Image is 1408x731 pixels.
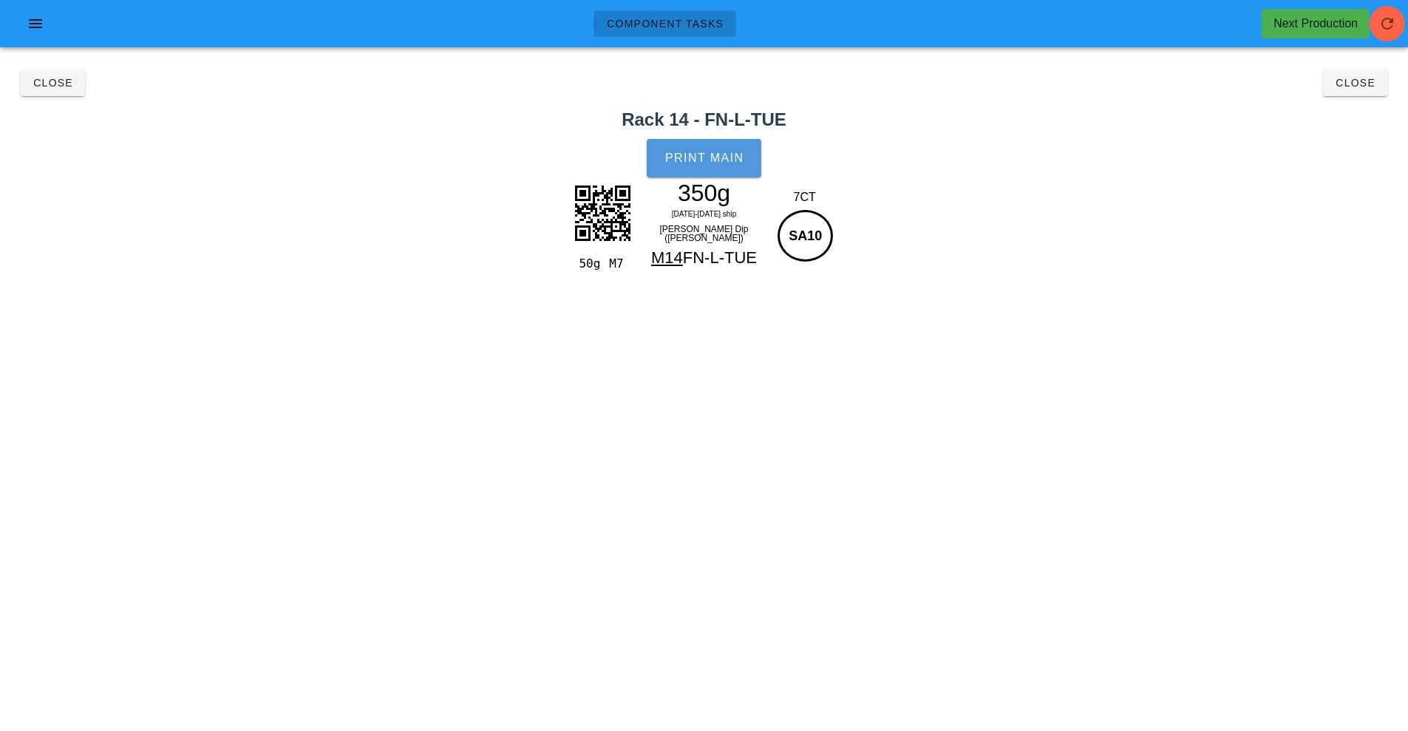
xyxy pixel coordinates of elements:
span: FN-L-TUE [683,248,757,267]
div: 7CT [774,188,835,206]
div: Next Production [1273,15,1358,33]
div: SA10 [778,210,833,262]
button: Print Main [647,139,761,177]
div: 50g [573,254,603,273]
span: M14 [651,248,683,267]
div: 350g [640,182,769,204]
span: Print Main [664,152,744,165]
h2: Rack 14 - FN-L-TUE [9,106,1399,133]
img: Nt52JoIIOBpFo88OkMga92OGoEE3v13Gu7GBrIa7asYqv6pM8Q9YHqfcAZAloB0l3c1dWQ6CSQgQzIRA3Y0gwhGyX1ngAnLTB... [565,176,639,250]
button: Close [21,69,85,96]
span: Component Tasks [606,18,724,30]
div: [PERSON_NAME] Dip ([PERSON_NAME]) [640,222,769,245]
a: Component Tasks [594,10,736,37]
span: [DATE]-[DATE] ship [672,210,736,218]
div: M7 [603,254,633,273]
span: Close [1335,77,1375,89]
button: Close [1323,69,1387,96]
span: Close [33,77,73,89]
